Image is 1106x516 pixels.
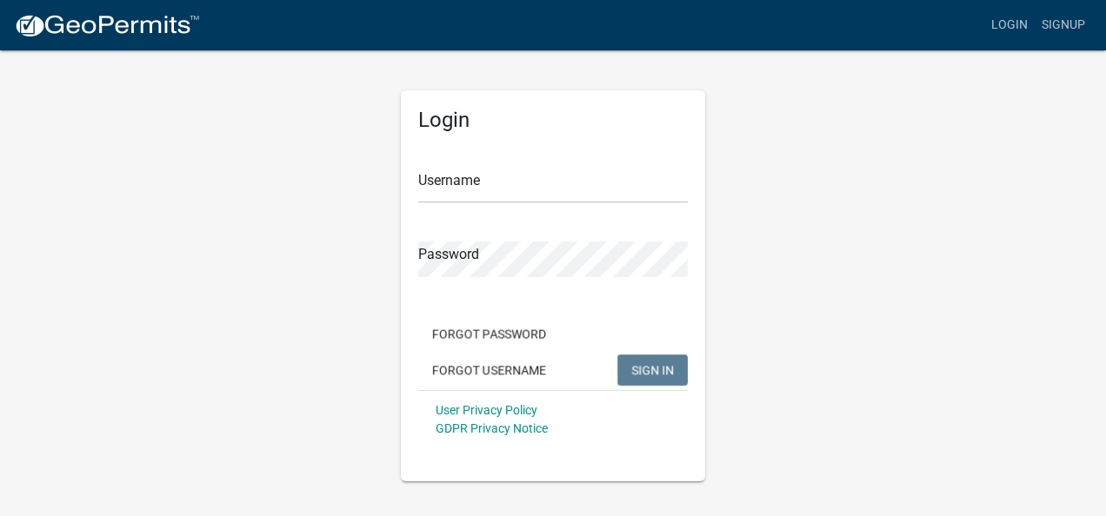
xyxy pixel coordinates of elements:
h5: Login [418,108,688,133]
button: Forgot Password [418,319,560,350]
a: GDPR Privacy Notice [436,421,548,435]
a: Signup [1035,9,1092,42]
span: SIGN IN [631,362,674,376]
button: Forgot Username [418,354,560,386]
a: Login [984,9,1035,42]
button: SIGN IN [617,354,688,386]
a: User Privacy Policy [436,403,537,417]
